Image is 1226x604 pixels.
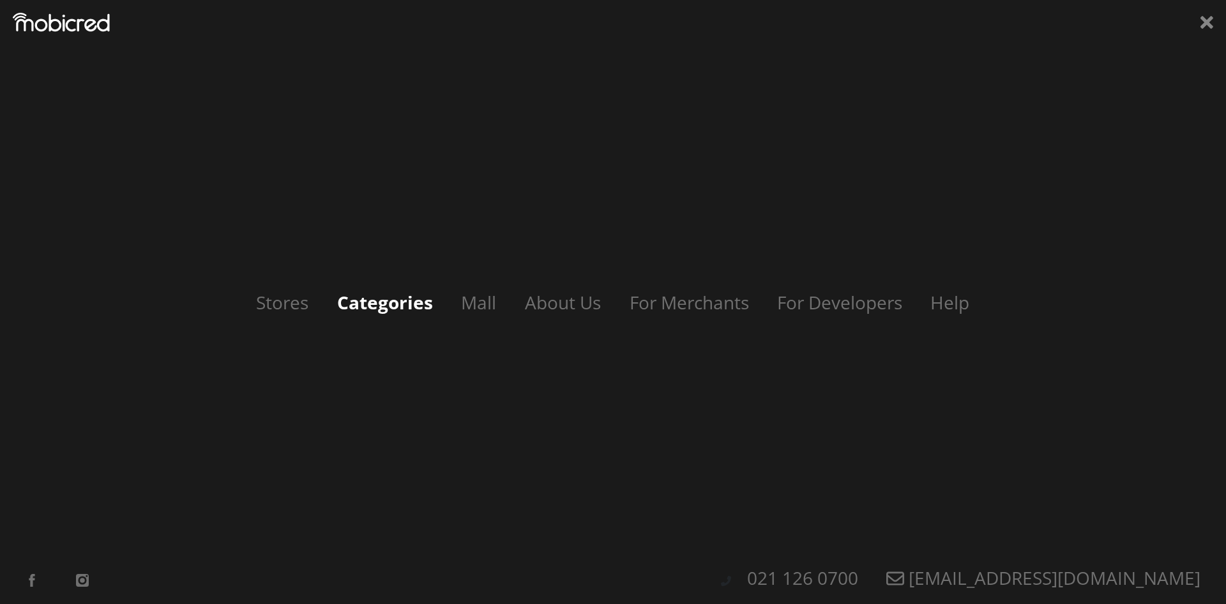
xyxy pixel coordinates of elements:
a: About Us [512,290,614,314]
a: 021 126 0700 [734,566,871,590]
img: Mobicred [13,13,110,32]
a: Stores [244,290,322,314]
a: For Merchants [616,290,761,314]
a: For Developers [764,290,915,314]
a: [EMAIL_ADDRESS][DOMAIN_NAME] [874,566,1213,590]
a: Mall [449,290,510,314]
a: Categories [324,290,446,314]
a: Help [918,290,982,314]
